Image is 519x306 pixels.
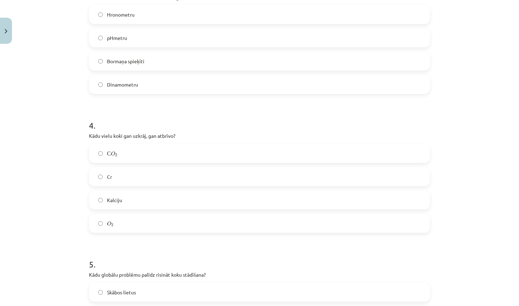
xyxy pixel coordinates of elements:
[111,224,113,227] span: 2
[107,289,136,296] span: Skābos lietus
[98,59,103,64] input: Bormaņa spieķīti
[98,12,103,17] input: Hronometru
[107,173,112,181] span: Cr
[98,175,103,179] input: Cr
[89,271,430,278] p: Kādu globālu problēmu palīdz risināt koku stādīšana?
[107,154,111,155] span: С
[98,82,103,87] input: Dinamometru
[107,221,111,225] span: O
[98,290,103,295] input: Skābos lietus
[107,196,122,204] span: Kalciju
[115,154,117,157] span: 2
[107,11,135,18] span: Hronometru
[107,34,127,42] span: pHmetru
[107,81,138,88] span: Dinamometru
[89,108,430,130] h1: 4 .
[89,247,430,269] h1: 5 .
[111,151,115,156] span: O
[89,132,430,140] p: Kādu vielu koki gan uzkrāj, gan atbrīvo?
[98,198,103,202] input: Kalciju
[107,58,144,65] span: Bormaņa spieķīti
[5,29,7,34] img: icon-close-lesson-0947bae3869378f0d4975bcd49f059093ad1ed9edebbc8119c70593378902aed.svg
[98,36,103,40] input: pHmetru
